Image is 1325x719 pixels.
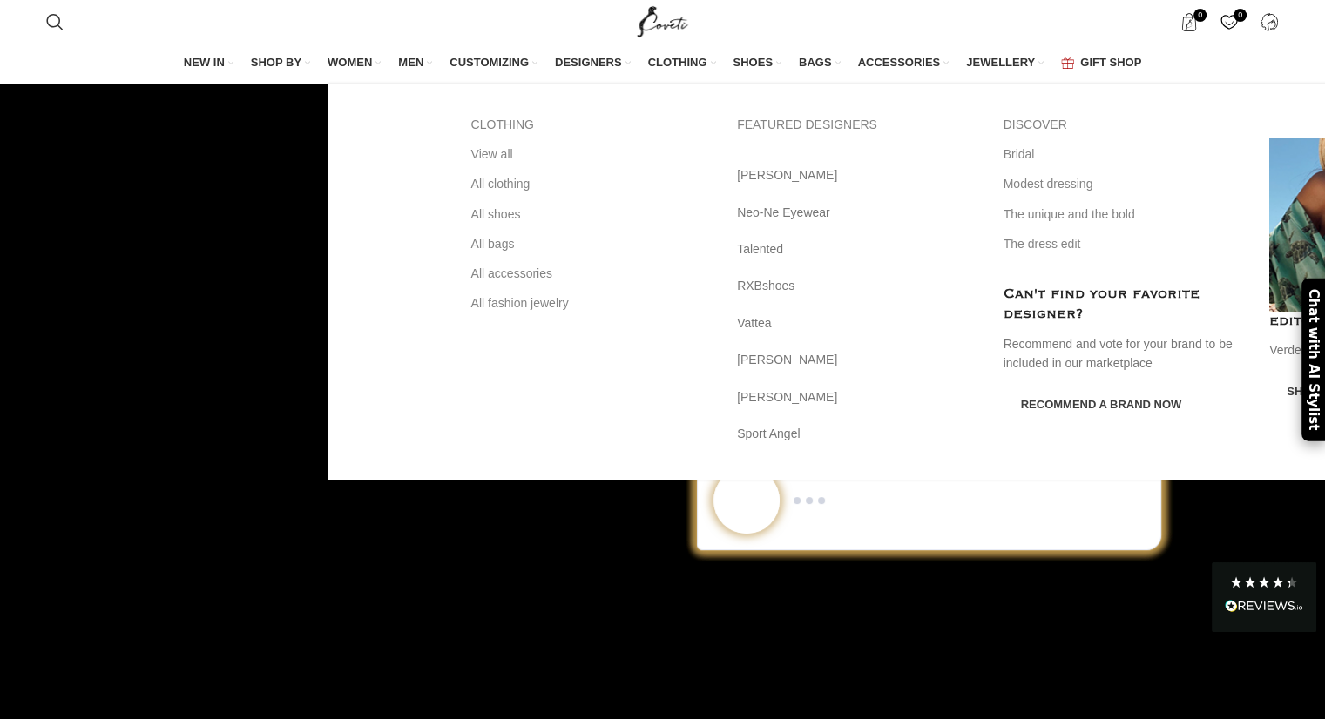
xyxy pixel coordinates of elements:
a: SHOP BY [251,45,310,82]
img: REVIEWS.io [1225,600,1303,612]
span: BAGS [799,55,832,71]
a: BAGS [799,45,841,82]
span: ACCESSORIES [858,55,941,71]
a: All fashion jewelry [471,288,712,318]
a: Talented [737,239,977,259]
a: Modest dressing [1004,169,1244,198]
span: WOMEN [328,55,372,71]
a: Vattea [737,313,977,333]
a: The dress edit [1004,229,1244,259]
a: Recommend a brand now [1004,386,1200,423]
div: Read All Reviews [1225,596,1303,619]
div: 4.28 Stars [1229,575,1299,589]
span: GIFT SHOP [1080,55,1141,71]
a: CLOTHING [648,45,716,82]
div: My Wishlist [1212,4,1247,39]
a: SHOES [733,45,781,82]
span: CLOTHING [471,117,534,132]
a: Search [37,4,72,39]
a: NEW IN [184,45,233,82]
a: MEN [398,45,432,82]
img: GiftBag [1061,57,1074,69]
a: ACCESSORIES [858,45,950,82]
span: DISCOVER [1004,117,1067,132]
a: RXBshoes [737,276,977,295]
div: Main navigation [37,45,1288,82]
a: All accessories [471,259,712,288]
a: The unique and the bold [1004,199,1244,229]
span: FEATURED DESIGNERS [737,117,877,132]
a: GIFT SHOP [1061,45,1141,82]
span: SHOES [733,55,773,71]
a: 0 [1172,4,1207,39]
a: WOMEN [328,45,381,82]
span: 0 [1234,9,1247,22]
span: MEN [398,55,423,71]
a: All bags [471,229,712,259]
span: 0 [1193,9,1207,22]
span: JEWELLERY [966,55,1035,71]
span: CUSTOMIZING [450,55,529,71]
div: Read All Reviews [1212,562,1316,632]
a: All clothing [471,169,712,198]
p: Recommend and vote for your brand to be included in our marketplace [1004,334,1244,373]
div: Chat to Shop demo [685,451,1173,550]
a: Sport Angel [737,424,977,443]
span: DESIGNERS [555,55,622,71]
a: [PERSON_NAME] [737,165,977,185]
a: Bridal [1004,139,1244,169]
a: 0 [1212,4,1247,39]
a: All shoes [471,199,712,229]
span: CLOTHING [648,55,707,71]
a: Site logo [633,14,692,28]
span: SHOP BY [251,55,301,71]
a: CUSTOMIZING [450,45,537,82]
a: [PERSON_NAME] [737,350,977,369]
a: JEWELLERY [966,45,1044,82]
a: DESIGNERS [555,45,631,82]
a: [PERSON_NAME] [737,387,977,407]
a: Neo-Ne Eyewear [737,203,977,222]
h4: Can't find your favorite designer? [1004,285,1244,326]
a: View all [471,139,712,169]
span: NEW IN [184,55,225,71]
